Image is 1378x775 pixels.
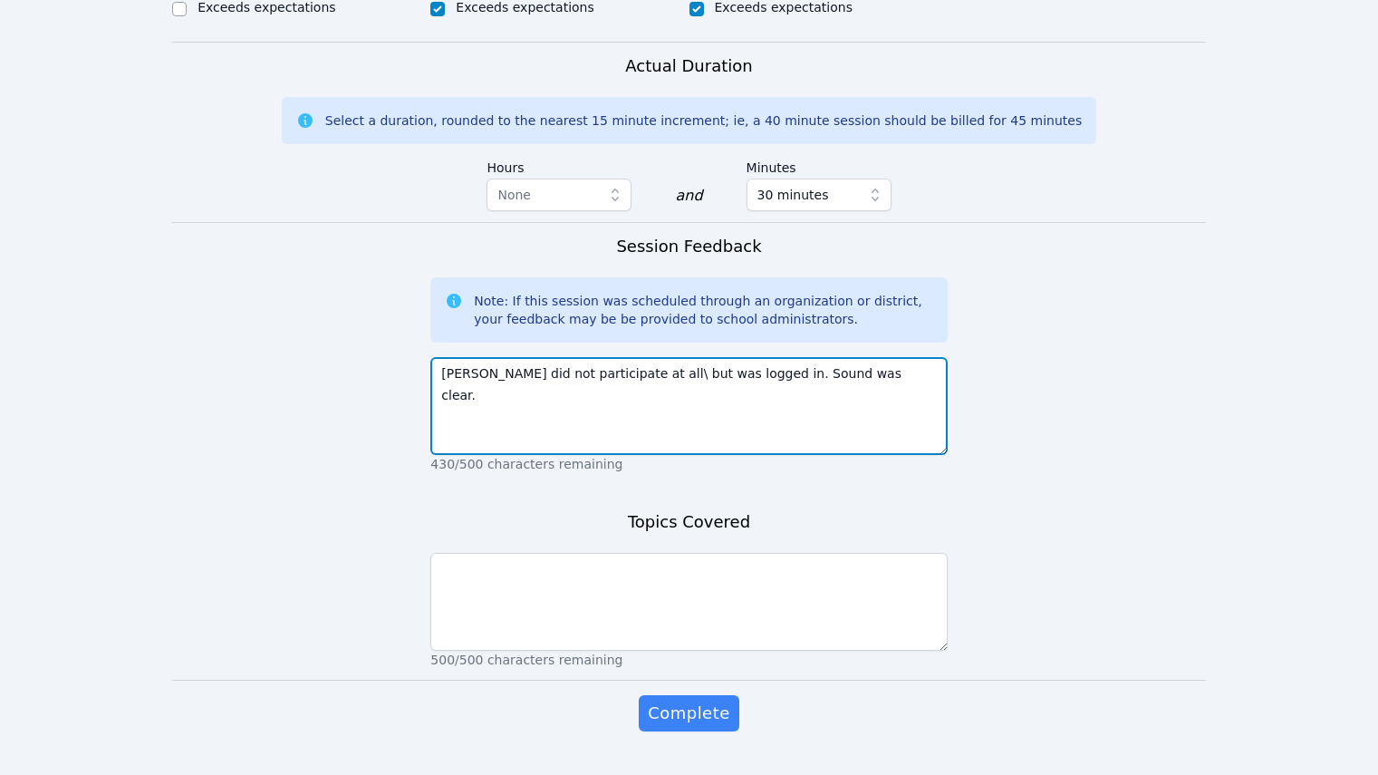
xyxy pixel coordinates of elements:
span: 30 minutes [757,184,829,206]
label: Hours [487,151,631,179]
p: 500/500 characters remaining [430,651,947,669]
button: None [487,179,631,211]
h3: Session Feedback [616,234,761,259]
div: Note: If this session was scheduled through an organization or district, your feedback may be be ... [474,292,932,328]
h3: Topics Covered [628,509,750,535]
button: Complete [639,695,738,731]
button: 30 minutes [747,179,891,211]
span: Complete [648,701,729,726]
p: 430/500 characters remaining [430,455,947,473]
div: and [675,185,702,207]
span: None [497,188,531,202]
textarea: [PERSON_NAME] did not participate at all\ but was logged in. Sound was clear. [430,357,947,455]
h3: Actual Duration [625,53,752,79]
label: Minutes [747,151,891,179]
div: Select a duration, rounded to the nearest 15 minute increment; ie, a 40 minute session should be ... [325,111,1082,130]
